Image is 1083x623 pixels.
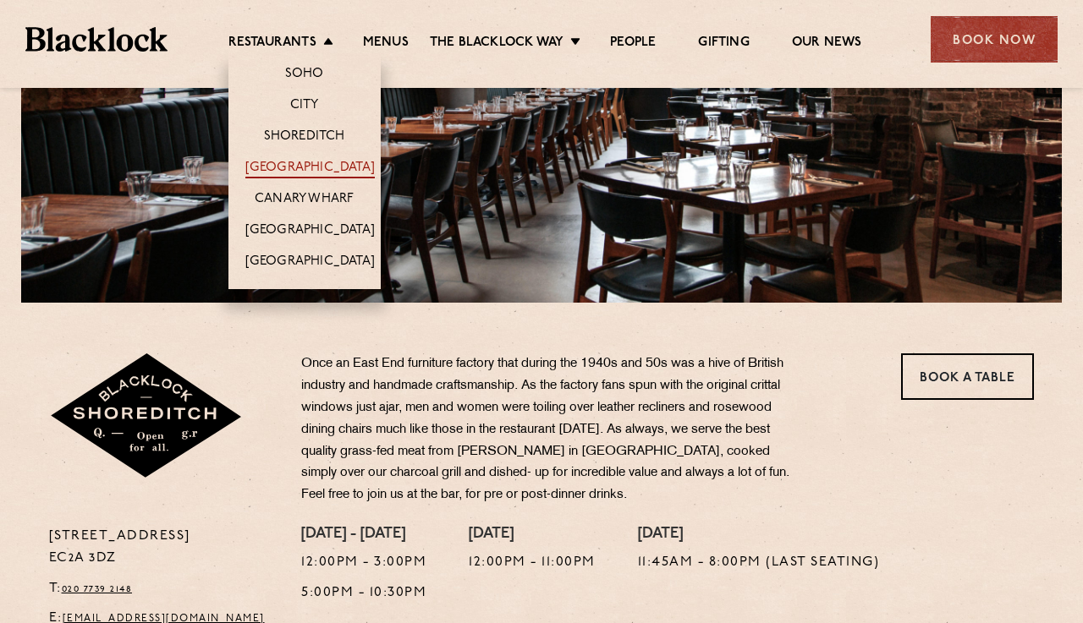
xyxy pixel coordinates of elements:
[301,582,426,604] p: 5:00pm - 10:30pm
[228,35,316,53] a: Restaurants
[62,584,133,594] a: 020 7739 2148
[610,35,656,53] a: People
[469,552,596,574] p: 12:00pm - 11:00pm
[698,35,749,53] a: Gifting
[285,66,324,85] a: Soho
[255,191,354,210] a: Canary Wharf
[301,353,800,506] p: Once an East End furniture factory that during the 1940s and 50s was a hive of British industry a...
[245,160,375,178] a: [GEOGRAPHIC_DATA]
[245,222,375,241] a: [GEOGRAPHIC_DATA]
[469,526,596,544] h4: [DATE]
[301,526,426,544] h4: [DATE] - [DATE]
[245,254,375,272] a: [GEOGRAPHIC_DATA]
[792,35,862,53] a: Our News
[901,353,1034,400] a: Book a Table
[430,35,563,53] a: The Blacklock Way
[301,552,426,574] p: 12:00pm - 3:00pm
[25,27,168,51] img: BL_Textured_Logo-footer-cropped.svg
[638,552,880,574] p: 11:45am - 8:00pm (Last seating)
[49,353,245,480] img: Shoreditch-stamp-v2-default.svg
[49,578,277,600] p: T:
[363,35,409,53] a: Menus
[931,16,1058,63] div: Book Now
[49,526,277,570] p: [STREET_ADDRESS] EC2A 3DZ
[264,128,345,147] a: Shoreditch
[638,526,880,544] h4: [DATE]
[290,97,319,116] a: City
